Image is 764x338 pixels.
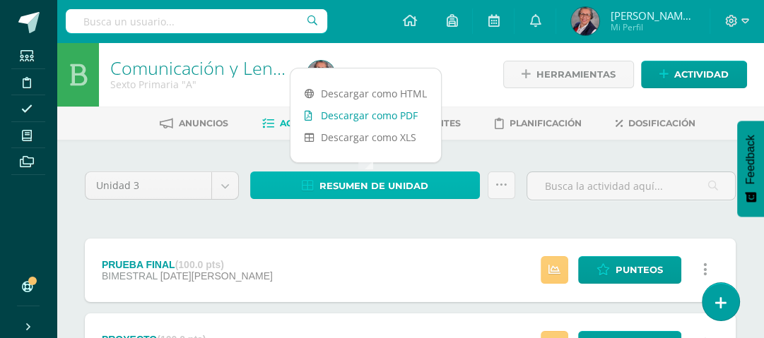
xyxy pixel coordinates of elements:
a: Planificación [495,112,582,135]
a: Resumen de unidad [250,171,479,199]
span: Resumen de unidad [319,173,428,199]
span: Feedback [744,135,757,184]
a: Descargar como XLS [290,126,441,148]
div: Sexto Primaria 'A' [110,78,290,91]
img: 0e4f1cb576da62a8f738c592ed7b153b.png [571,7,599,35]
img: 0e4f1cb576da62a8f738c592ed7b153b.png [307,61,335,89]
button: Feedback - Mostrar encuesta [737,121,764,217]
a: Descargar como HTML [290,83,441,104]
span: Unidad 3 [96,172,201,199]
a: Punteos [578,256,681,284]
a: Herramientas [503,61,634,88]
span: Punteos [616,257,663,283]
a: Actividades [262,112,342,135]
span: Actividad [674,61,729,87]
span: Herramientas [536,61,616,87]
span: Planificación [510,118,582,128]
a: Anuncios [160,112,228,135]
span: Mi Perfil [610,21,695,33]
span: [PERSON_NAME] [PERSON_NAME] [610,8,695,23]
input: Busca la actividad aquí... [527,172,735,200]
span: Actividades [280,118,342,128]
strong: (100.0 pts) [175,259,224,270]
span: [DATE][PERSON_NAME] [160,270,273,282]
h1: Comunicación y Lenguaje [110,58,290,78]
a: Descargar como PDF [290,104,441,126]
input: Busca un usuario... [66,9,327,33]
span: BIMESTRAL [102,270,158,282]
span: Dosificación [628,118,695,128]
a: Unidad 3 [86,172,238,199]
a: Dosificación [616,112,695,135]
div: PRUEBA FINAL [102,259,273,270]
a: Comunicación y Lenguaje [110,56,316,80]
span: Anuncios [179,118,228,128]
a: Actividad [641,61,747,88]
